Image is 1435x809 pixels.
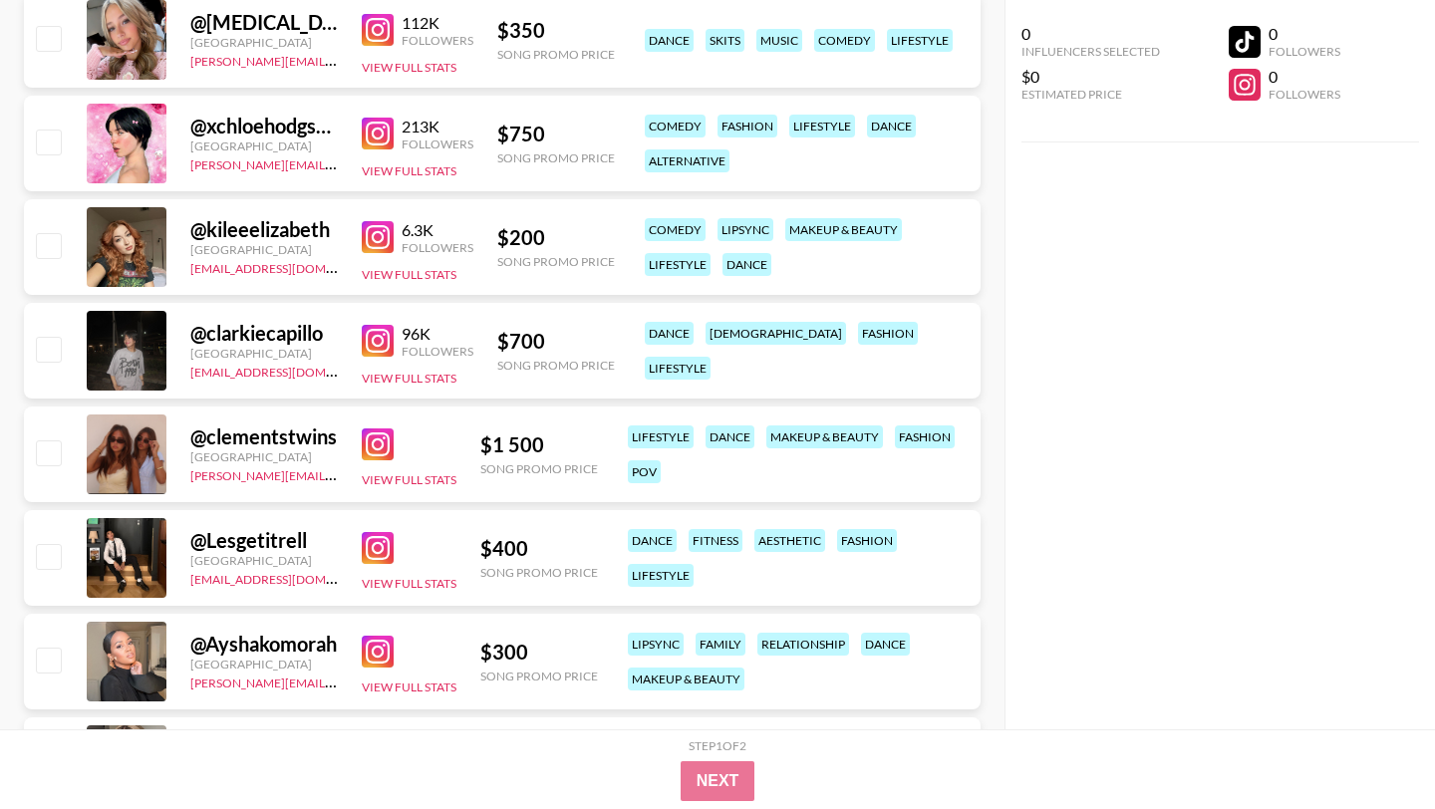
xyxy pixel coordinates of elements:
[402,324,473,344] div: 96K
[480,461,598,476] div: Song Promo Price
[706,425,754,448] div: dance
[190,449,338,464] div: [GEOGRAPHIC_DATA]
[858,322,918,345] div: fashion
[190,114,338,138] div: @ xchloehodgsonx
[190,568,391,587] a: [EMAIL_ADDRESS][DOMAIN_NAME]
[1269,87,1340,102] div: Followers
[362,60,456,75] button: View Full Stats
[497,225,615,250] div: $ 200
[362,267,456,282] button: View Full Stats
[689,738,746,753] div: Step 1 of 2
[837,529,897,552] div: fashion
[190,50,485,69] a: [PERSON_NAME][EMAIL_ADDRESS][DOMAIN_NAME]
[645,149,729,172] div: alternative
[1269,44,1340,59] div: Followers
[190,257,391,276] a: [EMAIL_ADDRESS][DOMAIN_NAME]
[362,163,456,178] button: View Full Stats
[757,633,849,656] div: relationship
[706,322,846,345] div: [DEMOGRAPHIC_DATA]
[645,29,694,52] div: dance
[867,115,916,137] div: dance
[1021,67,1160,87] div: $0
[190,138,338,153] div: [GEOGRAPHIC_DATA]
[402,117,473,136] div: 213K
[628,529,677,552] div: dance
[1335,709,1411,785] iframe: Drift Widget Chat Controller
[497,254,615,269] div: Song Promo Price
[480,432,598,457] div: $ 1 500
[190,528,338,553] div: @ Lesgetitrell
[402,136,473,151] div: Followers
[766,425,883,448] div: makeup & beauty
[480,565,598,580] div: Song Promo Price
[190,657,338,672] div: [GEOGRAPHIC_DATA]
[645,253,711,276] div: lifestyle
[1021,44,1160,59] div: Influencers Selected
[190,35,338,50] div: [GEOGRAPHIC_DATA]
[362,325,394,357] img: Instagram
[497,122,615,146] div: $ 750
[497,47,615,62] div: Song Promo Price
[1021,87,1160,102] div: Estimated Price
[628,668,744,690] div: makeup & beauty
[402,240,473,255] div: Followers
[717,218,773,241] div: lipsync
[362,576,456,591] button: View Full Stats
[789,115,855,137] div: lifestyle
[480,669,598,683] div: Song Promo Price
[645,357,711,380] div: lifestyle
[645,218,706,241] div: comedy
[190,321,338,346] div: @ clarkiecapillo
[190,242,338,257] div: [GEOGRAPHIC_DATA]
[190,424,338,449] div: @ clementstwins
[645,322,694,345] div: dance
[362,532,394,564] img: Instagram
[681,761,755,801] button: Next
[402,344,473,359] div: Followers
[190,672,485,690] a: [PERSON_NAME][EMAIL_ADDRESS][DOMAIN_NAME]
[190,10,338,35] div: @ [MEDICAL_DATA].[PERSON_NAME]
[706,29,744,52] div: skits
[497,150,615,165] div: Song Promo Price
[362,472,456,487] button: View Full Stats
[362,221,394,253] img: Instagram
[190,217,338,242] div: @ kileeelizabeth
[402,220,473,240] div: 6.3K
[628,564,694,587] div: lifestyle
[861,633,910,656] div: dance
[887,29,953,52] div: lifestyle
[362,14,394,46] img: Instagram
[628,460,661,483] div: pov
[190,346,338,361] div: [GEOGRAPHIC_DATA]
[895,425,955,448] div: fashion
[497,18,615,43] div: $ 350
[814,29,875,52] div: comedy
[628,425,694,448] div: lifestyle
[402,13,473,33] div: 112K
[362,679,456,694] button: View Full Stats
[362,428,394,460] img: Instagram
[362,636,394,668] img: Instagram
[628,633,684,656] div: lipsync
[362,118,394,149] img: Instagram
[190,153,485,172] a: [PERSON_NAME][EMAIL_ADDRESS][DOMAIN_NAME]
[362,371,456,386] button: View Full Stats
[190,464,485,483] a: [PERSON_NAME][EMAIL_ADDRESS][DOMAIN_NAME]
[497,358,615,373] div: Song Promo Price
[1269,67,1340,87] div: 0
[717,115,777,137] div: fashion
[190,553,338,568] div: [GEOGRAPHIC_DATA]
[190,361,391,380] a: [EMAIL_ADDRESS][DOMAIN_NAME]
[696,633,745,656] div: family
[756,29,802,52] div: music
[754,529,825,552] div: aesthetic
[645,115,706,137] div: comedy
[722,253,771,276] div: dance
[402,33,473,48] div: Followers
[480,640,598,665] div: $ 300
[480,536,598,561] div: $ 400
[785,218,902,241] div: makeup & beauty
[1021,24,1160,44] div: 0
[190,632,338,657] div: @ Ayshakomorah
[689,529,742,552] div: fitness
